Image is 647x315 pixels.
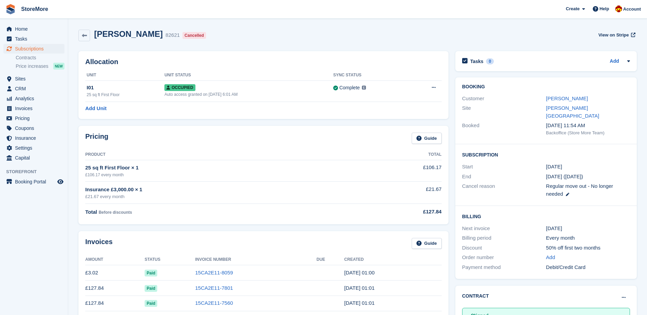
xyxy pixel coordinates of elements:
[462,254,546,261] div: Order number
[546,130,630,136] div: Backoffice (Store More Team)
[195,285,233,291] a: 15CA2E11-7801
[15,34,56,44] span: Tasks
[600,5,609,12] span: Help
[85,164,354,172] div: 25 sq ft First Floor × 1
[165,31,180,39] div: 82621
[3,153,64,163] a: menu
[15,24,56,34] span: Home
[362,86,366,90] img: icon-info-grey-7440780725fd019a000dd9b08b2336e03edf1995a4989e88bcd33f0948082b44.svg
[99,210,132,215] span: Before discounts
[462,244,546,252] div: Discount
[85,105,106,112] a: Add Unit
[412,133,442,144] a: Guide
[85,58,442,66] h2: Allocation
[15,153,56,163] span: Capital
[85,296,145,311] td: £127.84
[3,114,64,123] a: menu
[145,254,195,265] th: Status
[566,5,579,12] span: Create
[317,254,344,265] th: Due
[344,300,374,306] time: 2025-07-19 00:01:35 UTC
[3,104,64,113] a: menu
[85,281,145,296] td: £127.84
[546,244,630,252] div: 50% off first two months
[546,254,555,261] a: Add
[3,74,64,84] a: menu
[15,94,56,103] span: Analytics
[145,300,157,307] span: Paid
[6,168,68,175] span: Storefront
[15,114,56,123] span: Pricing
[623,6,641,13] span: Account
[18,3,51,15] a: StoreMore
[53,63,64,70] div: NEW
[145,285,157,292] span: Paid
[87,84,164,92] div: I01
[182,32,206,39] div: Cancelled
[195,270,233,275] a: 15CA2E11-8059
[598,32,629,39] span: View on Stripe
[354,149,442,160] th: Total
[546,122,630,130] div: [DATE] 11:54 AM
[15,177,56,186] span: Booking Portal
[546,264,630,271] div: Debit/Credit Card
[16,63,48,70] span: Price increases
[85,70,164,81] th: Unit
[3,24,64,34] a: menu
[354,182,442,204] td: £21.67
[15,143,56,153] span: Settings
[546,225,630,232] div: [DATE]
[94,29,163,39] h2: [PERSON_NAME]
[145,270,157,276] span: Paid
[462,213,630,220] h2: Billing
[462,264,546,271] div: Payment method
[462,104,546,120] div: Site
[546,95,588,101] a: [PERSON_NAME]
[462,225,546,232] div: Next invoice
[85,238,113,249] h2: Invoices
[462,292,489,300] h2: Contract
[15,104,56,113] span: Invoices
[15,44,56,54] span: Subscriptions
[85,172,354,178] div: £106.17 every month
[470,58,484,64] h2: Tasks
[462,151,630,158] h2: Subscription
[546,183,613,197] span: Regular move out - No longer needed
[85,186,354,194] div: Insurance £3,000.00 × 1
[462,95,546,103] div: Customer
[344,270,374,275] time: 2025-09-19 00:00:26 UTC
[486,58,494,64] div: 0
[615,5,622,12] img: Store More Team
[85,133,108,144] h2: Pricing
[333,70,409,81] th: Sync Status
[16,62,64,70] a: Price increases NEW
[5,4,16,14] img: stora-icon-8386f47178a22dfd0bd8f6a31ec36ba5ce8667c1dd55bd0f319d3a0aa187defe.svg
[546,163,562,171] time: 2025-05-19 00:00:00 UTC
[412,238,442,249] a: Guide
[546,234,630,242] div: Every month
[15,74,56,84] span: Sites
[3,133,64,143] a: menu
[85,193,354,200] div: £21.67 every month
[3,143,64,153] a: menu
[85,149,354,160] th: Product
[339,84,360,91] div: Complete
[85,265,145,281] td: £3.02
[87,92,164,98] div: 25 sq ft First Floor
[3,84,64,93] a: menu
[195,300,233,306] a: 15CA2E11-7560
[3,94,64,103] a: menu
[610,58,619,65] a: Add
[462,234,546,242] div: Billing period
[164,91,333,97] div: Auto access granted on [DATE] 6:01 AM
[344,285,374,291] time: 2025-08-19 00:01:44 UTC
[546,174,583,179] span: [DATE] ([DATE])
[15,123,56,133] span: Coupons
[164,84,195,91] span: Occupied
[595,29,637,41] a: View on Stripe
[462,84,630,90] h2: Booking
[462,163,546,171] div: Start
[15,84,56,93] span: CRM
[462,182,546,198] div: Cancel reason
[462,173,546,181] div: End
